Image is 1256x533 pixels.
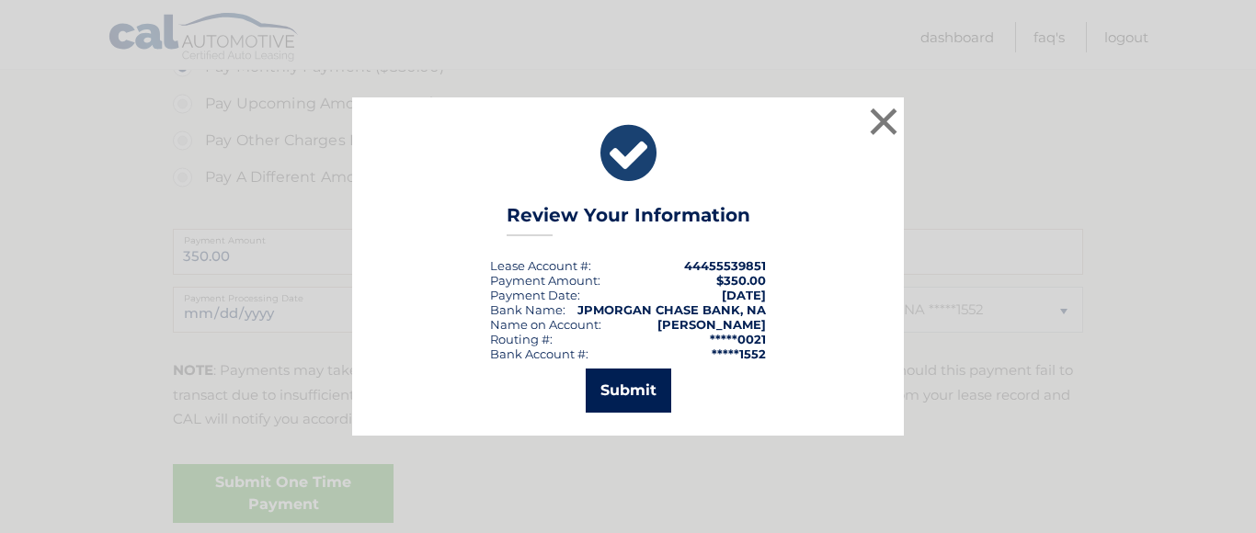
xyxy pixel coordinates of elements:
div: Lease Account #: [490,258,591,273]
strong: 44455539851 [684,258,766,273]
div: : [490,288,580,302]
strong: [PERSON_NAME] [657,317,766,332]
div: Routing #: [490,332,553,346]
div: Payment Amount: [490,273,600,288]
button: Submit [586,369,671,413]
strong: JPMORGAN CHASE BANK, NA [577,302,766,317]
h3: Review Your Information [507,204,750,236]
span: [DATE] [722,288,766,302]
div: Name on Account: [490,317,601,332]
button: × [865,103,902,140]
div: Bank Account #: [490,346,588,361]
div: Bank Name: [490,302,565,317]
span: Payment Date [490,288,577,302]
span: $350.00 [716,273,766,288]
